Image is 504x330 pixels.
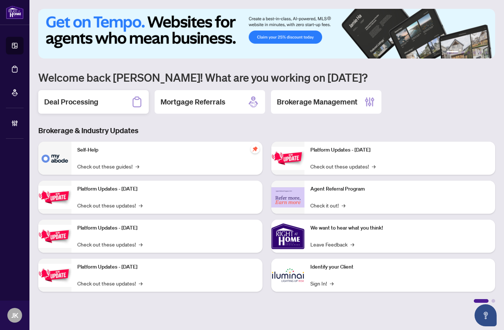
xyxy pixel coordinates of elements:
[38,70,495,84] h1: Welcome back [PERSON_NAME]! What are you working on [DATE]?
[310,146,490,154] p: Platform Updates - [DATE]
[38,225,71,248] img: Platform Updates - July 21, 2025
[77,279,142,287] a: Check out these updates!→
[139,279,142,287] span: →
[271,259,304,292] img: Identify your Client
[467,51,470,54] button: 3
[77,201,142,209] a: Check out these updates!→
[77,185,257,193] p: Platform Updates - [DATE]
[271,220,304,253] img: We want to hear what you think!
[310,201,345,209] a: Check it out!→
[350,240,354,248] span: →
[38,142,71,175] img: Self-Help
[77,146,257,154] p: Self-Help
[372,162,376,170] span: →
[139,201,142,209] span: →
[461,51,464,54] button: 2
[161,97,225,107] h2: Mortgage Referrals
[251,145,260,153] span: pushpin
[310,185,490,193] p: Agent Referral Program
[447,51,458,54] button: 1
[38,186,71,209] img: Platform Updates - September 16, 2025
[6,6,24,19] img: logo
[139,240,142,248] span: →
[310,263,490,271] p: Identify your Client
[38,264,71,287] img: Platform Updates - July 8, 2025
[342,201,345,209] span: →
[473,51,476,54] button: 4
[11,310,18,320] span: JK
[271,147,304,170] img: Platform Updates - June 23, 2025
[38,9,495,58] img: Slide 0
[330,279,334,287] span: →
[44,97,98,107] h2: Deal Processing
[38,125,495,136] h3: Brokerage & Industry Updates
[77,263,257,271] p: Platform Updates - [DATE]
[135,162,139,170] span: →
[310,240,354,248] a: Leave Feedback→
[475,304,497,326] button: Open asap
[479,51,482,54] button: 5
[277,97,357,107] h2: Brokerage Management
[310,279,334,287] a: Sign In!→
[310,162,376,170] a: Check out these updates!→
[271,187,304,207] img: Agent Referral Program
[485,51,488,54] button: 6
[77,224,257,232] p: Platform Updates - [DATE]
[77,162,139,170] a: Check out these guides!→
[310,224,490,232] p: We want to hear what you think!
[77,240,142,248] a: Check out these updates!→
